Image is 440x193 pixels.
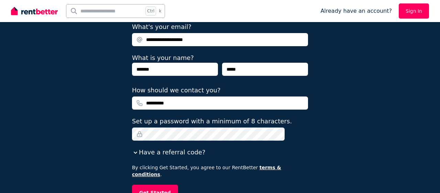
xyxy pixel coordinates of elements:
[132,116,292,126] label: Set up a password with a minimum of 8 characters.
[132,164,308,178] p: By clicking Get Started, you agree to our RentBetter .
[399,3,429,19] a: Sign In
[11,6,58,16] img: RentBetter
[320,7,392,15] span: Already have an account?
[132,85,221,95] label: How should we contact you?
[132,22,191,32] label: What's your email?
[145,7,156,16] span: Ctrl
[159,8,161,14] span: k
[132,54,194,61] label: What is your name?
[132,148,205,157] button: Have a referral code?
